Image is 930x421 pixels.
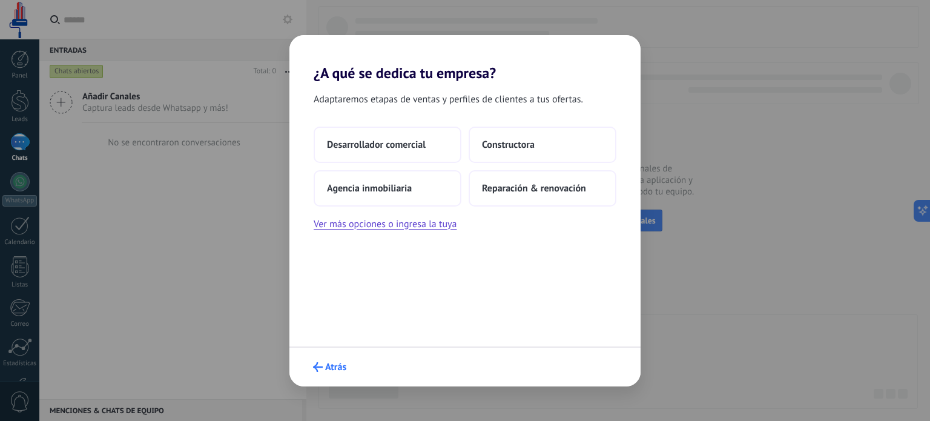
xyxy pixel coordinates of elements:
button: Agencia inmobiliaria [314,170,461,207]
button: Reparación & renovación [469,170,616,207]
span: Constructora [482,139,535,151]
button: Ver más opciones o ingresa la tuya [314,216,457,232]
button: Desarrollador comercial [314,127,461,163]
button: Atrás [308,357,352,377]
button: Constructora [469,127,616,163]
h2: ¿A qué se dedica tu empresa? [289,35,641,82]
span: Agencia inmobiliaria [327,182,412,194]
span: Reparación & renovación [482,182,586,194]
span: Atrás [325,363,346,371]
span: Desarrollador comercial [327,139,426,151]
span: Adaptaremos etapas de ventas y perfiles de clientes a tus ofertas. [314,91,583,107]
